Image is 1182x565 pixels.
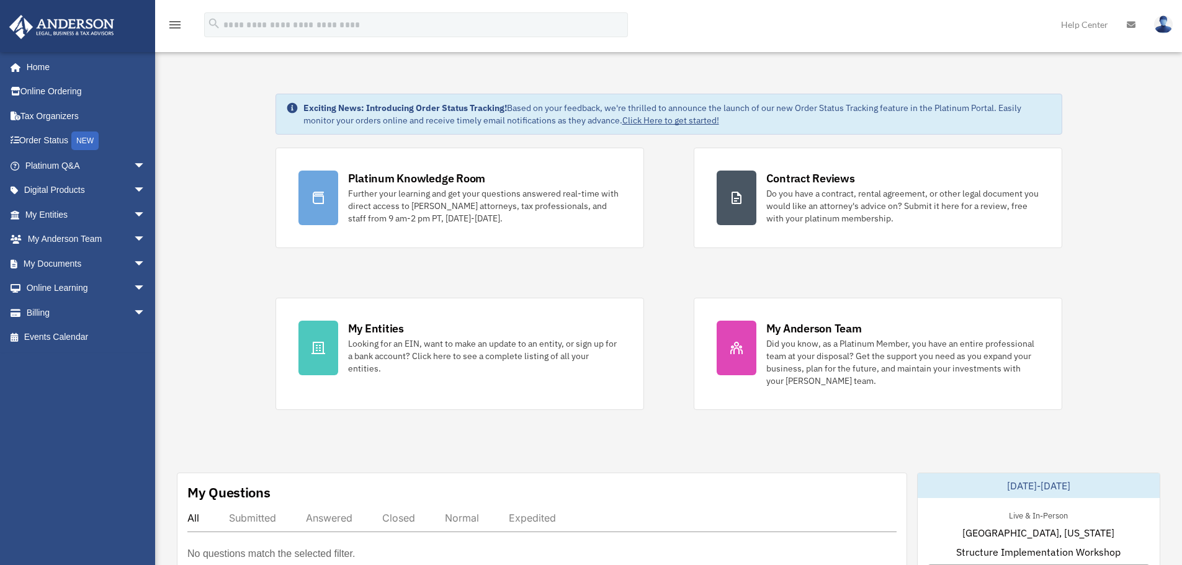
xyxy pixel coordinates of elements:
span: arrow_drop_down [133,251,158,277]
div: Did you know, as a Platinum Member, you have an entire professional team at your disposal? Get th... [766,337,1039,387]
span: arrow_drop_down [133,178,158,203]
div: Further your learning and get your questions answered real-time with direct access to [PERSON_NAM... [348,187,621,225]
div: My Questions [187,483,271,502]
span: Structure Implementation Workshop [956,545,1121,559]
div: Contract Reviews [766,171,855,186]
img: User Pic [1154,16,1173,33]
a: My Entitiesarrow_drop_down [9,202,164,227]
div: My Entities [348,321,404,336]
a: menu [168,22,182,32]
div: NEW [71,131,99,150]
a: Events Calendar [9,325,164,350]
div: Based on your feedback, we're thrilled to announce the launch of our new Order Status Tracking fe... [303,102,1052,127]
a: Contract Reviews Do you have a contract, rental agreement, or other legal document you would like... [694,148,1062,248]
a: Home [9,55,158,79]
span: arrow_drop_down [133,276,158,301]
span: arrow_drop_down [133,202,158,228]
a: Platinum Q&Aarrow_drop_down [9,153,164,178]
div: Closed [382,512,415,524]
div: Live & In-Person [999,508,1078,521]
a: My Entities Looking for an EIN, want to make an update to an entity, or sign up for a bank accoun... [275,298,644,410]
img: Anderson Advisors Platinum Portal [6,15,118,39]
a: Tax Organizers [9,104,164,128]
a: Online Learningarrow_drop_down [9,276,164,301]
div: My Anderson Team [766,321,862,336]
div: [DATE]-[DATE] [918,473,1160,498]
strong: Exciting News: Introducing Order Status Tracking! [303,102,507,113]
div: Expedited [509,512,556,524]
div: Do you have a contract, rental agreement, or other legal document you would like an attorney's ad... [766,187,1039,225]
span: arrow_drop_down [133,227,158,252]
span: arrow_drop_down [133,300,158,326]
p: No questions match the selected filter. [187,545,355,563]
a: My Anderson Team Did you know, as a Platinum Member, you have an entire professional team at your... [694,298,1062,410]
a: My Documentsarrow_drop_down [9,251,164,276]
div: Platinum Knowledge Room [348,171,486,186]
a: Digital Productsarrow_drop_down [9,178,164,203]
a: Click Here to get started! [622,115,719,126]
div: Normal [445,512,479,524]
a: Platinum Knowledge Room Further your learning and get your questions answered real-time with dire... [275,148,644,248]
div: Submitted [229,512,276,524]
a: My Anderson Teamarrow_drop_down [9,227,164,252]
div: Looking for an EIN, want to make an update to an entity, or sign up for a bank account? Click her... [348,337,621,375]
div: All [187,512,199,524]
i: search [207,17,221,30]
span: [GEOGRAPHIC_DATA], [US_STATE] [962,525,1114,540]
a: Billingarrow_drop_down [9,300,164,325]
div: Answered [306,512,352,524]
a: Order StatusNEW [9,128,164,154]
span: arrow_drop_down [133,153,158,179]
a: Online Ordering [9,79,164,104]
i: menu [168,17,182,32]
